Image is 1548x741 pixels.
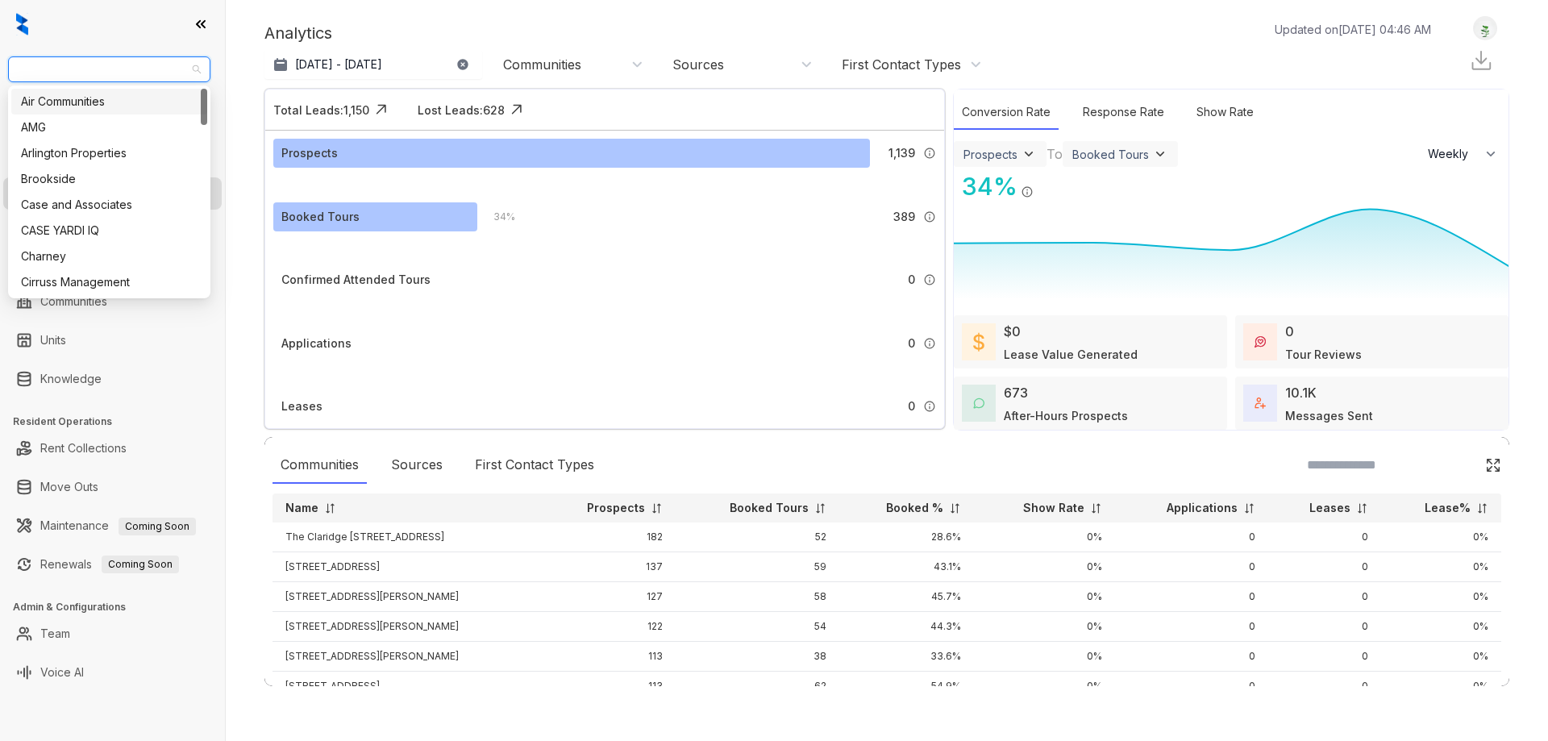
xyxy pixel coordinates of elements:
[676,552,840,582] td: 59
[908,271,915,289] span: 0
[273,582,539,612] td: [STREET_ADDRESS][PERSON_NAME]
[40,363,102,395] a: Knowledge
[11,218,207,244] div: CASE YARDI IQ
[11,192,207,218] div: Case and Associates
[11,114,207,140] div: AMG
[281,335,352,352] div: Applications
[1004,383,1028,402] div: 673
[102,556,179,573] span: Coming Soon
[923,273,936,286] img: Info
[839,522,974,552] td: 28.6%
[954,169,1017,205] div: 34 %
[539,582,676,612] td: 127
[1115,552,1268,582] td: 0
[974,522,1114,552] td: 0%
[1255,336,1266,348] img: TourReviews
[1285,383,1317,402] div: 10.1K
[264,21,332,45] p: Analytics
[963,148,1017,161] div: Prospects
[273,552,539,582] td: [STREET_ADDRESS]
[3,177,222,210] li: Leasing
[1152,146,1168,162] img: ViewFilterArrow
[1023,500,1084,516] p: Show Rate
[1243,502,1255,514] img: sorting
[1285,322,1294,341] div: 0
[1268,672,1382,701] td: 0
[281,271,431,289] div: Confirmed Attended Tours
[281,398,322,415] div: Leases
[1428,146,1477,162] span: Weekly
[13,414,225,429] h3: Resident Operations
[3,432,222,464] li: Rent Collections
[21,93,198,110] div: Air Communities
[1275,21,1431,38] p: Updated on [DATE] 04:46 AM
[3,548,222,581] li: Renewals
[40,324,66,356] a: Units
[1268,552,1382,582] td: 0
[676,612,840,642] td: 54
[1034,171,1058,195] img: Click Icon
[21,170,198,188] div: Brookside
[11,166,207,192] div: Brookside
[676,642,840,672] td: 38
[285,500,318,516] p: Name
[587,500,645,516] p: Prospects
[1268,582,1382,612] td: 0
[908,398,915,415] span: 0
[893,208,915,226] span: 389
[974,642,1114,672] td: 0%
[467,447,602,484] div: First Contact Types
[839,672,974,701] td: 54.9%
[539,522,676,552] td: 182
[273,102,369,119] div: Total Leads: 1,150
[1167,500,1238,516] p: Applications
[11,140,207,166] div: Arlington Properties
[40,285,107,318] a: Communities
[1255,398,1266,409] img: TotalFum
[505,98,529,122] img: Click Icon
[418,102,505,119] div: Lost Leads: 628
[923,400,936,413] img: Info
[273,522,539,552] td: The Claridge [STREET_ADDRESS]
[1115,612,1268,642] td: 0
[1004,322,1021,341] div: $0
[973,398,984,410] img: AfterHoursConversations
[1268,642,1382,672] td: 0
[954,95,1059,130] div: Conversion Rate
[539,642,676,672] td: 113
[1381,642,1501,672] td: 0%
[3,363,222,395] li: Knowledge
[16,13,28,35] img: logo
[1285,346,1362,363] div: Tour Reviews
[21,222,198,239] div: CASE YARDI IQ
[839,642,974,672] td: 33.6%
[839,612,974,642] td: 44.3%
[1115,642,1268,672] td: 0
[1072,148,1149,161] div: Booked Tours
[3,618,222,650] li: Team
[1309,500,1350,516] p: Leases
[40,618,70,650] a: Team
[973,332,984,352] img: LeaseValue
[21,196,198,214] div: Case and Associates
[40,432,127,464] a: Rent Collections
[273,642,539,672] td: [STREET_ADDRESS][PERSON_NAME]
[3,324,222,356] li: Units
[1047,144,1063,164] div: To
[676,672,840,701] td: 62
[1381,552,1501,582] td: 0%
[40,656,84,689] a: Voice AI
[3,510,222,542] li: Maintenance
[1451,458,1465,472] img: SearchIcon
[281,144,338,162] div: Prospects
[273,447,367,484] div: Communities
[119,518,196,535] span: Coming Soon
[503,56,581,73] div: Communities
[21,248,198,265] div: Charney
[1115,522,1268,552] td: 0
[1021,185,1034,198] img: Info
[3,216,222,248] li: Collections
[974,672,1114,701] td: 0%
[908,335,915,352] span: 0
[273,672,539,701] td: [STREET_ADDRESS]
